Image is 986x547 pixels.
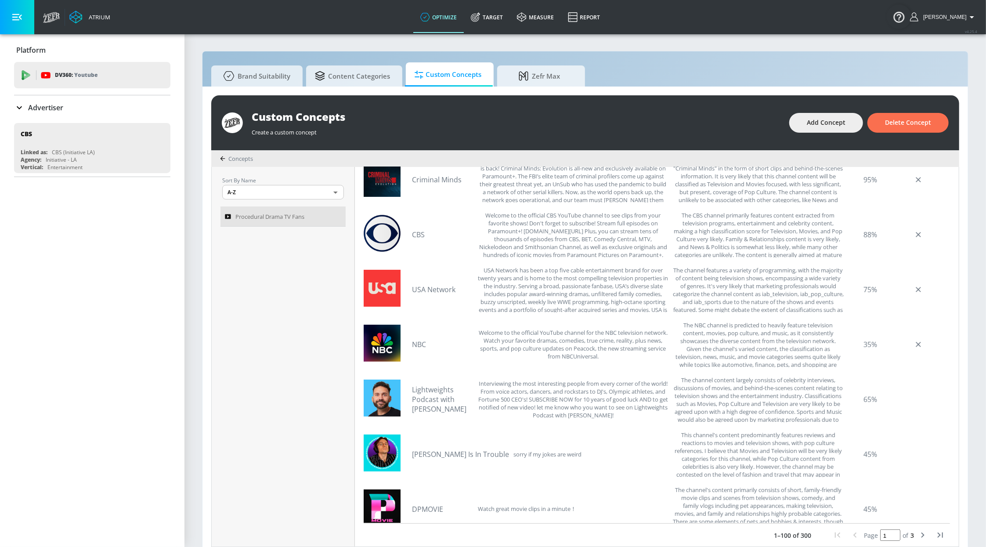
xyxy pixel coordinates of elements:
[807,117,845,128] span: Add Concept
[21,130,32,138] div: CBS
[220,65,290,87] span: Brand Suitability
[673,156,844,203] div: This channel is focused on sharing content related to the TV show "Criminal Minds" in the form of...
[252,109,780,124] div: Custom Concepts
[673,376,844,422] div: The channel content largely consists of celebrity interviews, discussions of movies, and behind-t...
[412,449,509,459] a: [PERSON_NAME] Is In Trouble
[910,12,977,22] button: [PERSON_NAME]
[21,163,43,171] div: Vertical:
[910,531,914,540] span: 3
[55,70,98,80] p: DV360:
[412,285,473,294] a: USA Network
[932,526,949,544] button: last page
[315,65,390,87] span: Content Categories
[46,156,77,163] div: Initiative - LA
[412,230,473,239] a: CBS
[412,175,473,185] a: Criminal Minds
[848,156,892,203] div: 95%
[848,321,892,367] div: 35%
[16,45,46,55] p: Platform
[235,211,304,222] span: Procedural Drama TV Fans
[364,380,401,417] img: UCjmqbxZsoH1YwihrGgU1vPA
[14,123,170,173] div: CBSLinked as:CBS (Initiative LA)Agency:Initiative - LAVertical:Entertainment
[885,117,931,128] span: Delete Concept
[478,156,668,203] div: Welcome to the OFFICIAL YouTube channel for Criminal Minds. The BAU is back! Criminal Minds: Evol...
[965,29,977,34] span: v 4.25.4
[789,113,863,133] button: Add Concept
[220,206,346,227] a: Procedural Drama TV Fans
[867,113,949,133] button: Delete Concept
[561,1,607,33] a: Report
[673,321,844,367] div: The NBC channel is predicted to heavily feature television content, movies, pop culture, and musi...
[774,531,811,540] p: 1–100 of 300
[21,156,41,163] div: Agency:
[478,211,668,257] div: Welcome to the official CBS YouTube channel to see clips from your favorite shows! Don't forget t...
[880,529,900,541] input: page
[364,215,401,252] img: UClzCn8DxRSCuMFv_WfzkcrQ
[222,185,344,199] div: A-Z
[364,489,401,526] img: UCey3QBXO1nGC6LynjMv_WIg
[914,526,932,544] button: next page
[887,4,911,29] button: Open Resource Center
[412,340,473,349] a: NBC
[14,62,170,88] div: DV360: Youtube
[14,38,170,62] div: Platform
[413,1,464,33] a: optimize
[478,321,668,367] div: Welcome to the official YouTube channel for the NBC television network. Watch your favorite drama...
[848,376,892,422] div: 65%
[47,163,83,171] div: Entertainment
[28,103,63,112] p: Advertiser
[478,376,668,422] div: Interviewing the most interesting people from every corner of the world! From voice actors, dance...
[228,155,253,163] span: Concepts
[673,266,844,312] div: The channel features a variety of programming, with the majority of content being television show...
[74,70,98,80] p: Youtube
[222,176,344,185] p: Sort By Name
[412,504,473,514] a: DPMOVIE
[21,149,47,156] div: Linked as:
[510,1,561,33] a: measure
[506,65,573,87] span: Zefr Max
[85,13,110,21] div: Atrium
[864,529,914,541] div: Set page and press "Enter"
[513,431,581,477] div: sorry if my jokes are weird
[673,211,844,257] div: The CBS channel primarily features content extracted from television programs, entertainment and ...
[848,211,892,257] div: 88%
[848,431,892,477] div: 45%
[848,486,892,532] div: 45%
[14,95,170,120] div: Advertiser
[920,14,967,20] span: [PERSON_NAME]
[464,1,510,33] a: Target
[364,270,401,307] img: UCelOndCT8F0OmX1Hsph5vnQ
[848,266,892,312] div: 75%
[478,266,668,312] div: USA Network has been a top five cable entertainment brand for over twenty years and is home to th...
[415,64,481,85] span: Custom Concepts
[412,385,473,414] a: Lightweights Podcast with [PERSON_NAME]
[252,124,780,136] div: Create a custom concept
[364,325,401,362] img: UCccjdJEay2hpb5scz61zY6Q
[673,431,844,477] div: This channel's content predominantly features reviews and reactions to movies and television show...
[364,160,401,197] img: UC1N0_1UigMGpQ9Z2LanSa_w
[478,486,576,532] div: Watch great movie clips in a minute！
[364,435,401,471] img: UCF_votze88WRDSEREe9s3aQ
[673,486,844,532] div: The channel's content primarily consists of short, family-friendly movie clips and scenes from te...
[69,11,110,24] a: Atrium
[220,155,253,163] div: Concepts
[52,149,95,156] div: CBS (Initiative LA)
